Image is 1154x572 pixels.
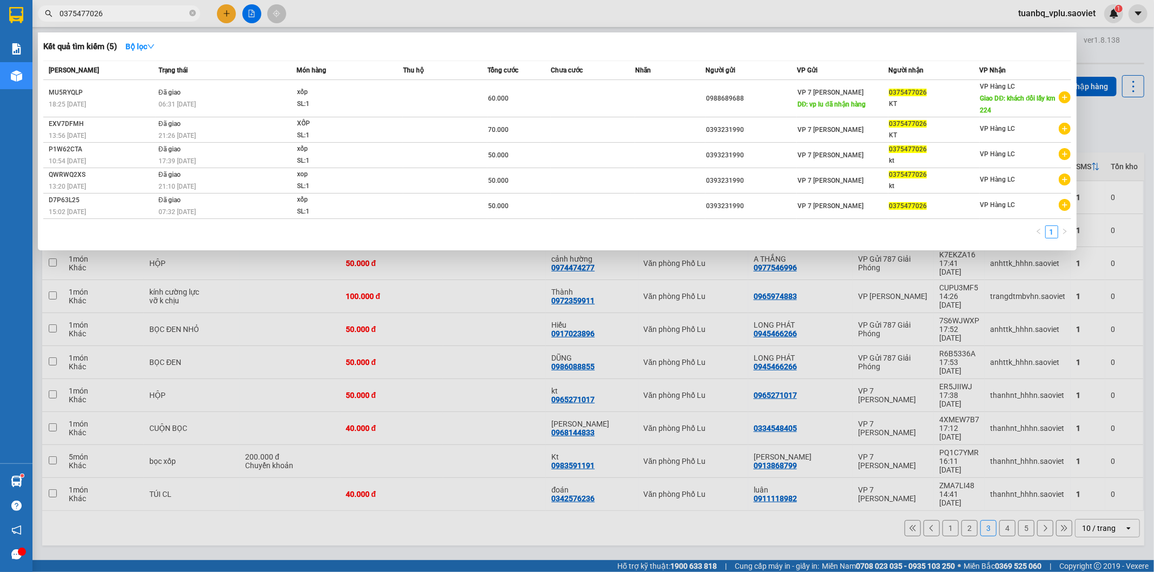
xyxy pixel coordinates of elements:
span: notification [11,525,22,535]
div: 0393231990 [706,150,796,161]
span: VP 7 [PERSON_NAME] [797,89,863,96]
span: 07:32 [DATE] [159,208,196,216]
span: Đã giao [159,196,181,204]
div: SL: 1 [297,155,378,167]
span: 0375477026 [889,89,927,96]
span: Trạng thái [159,66,188,74]
div: xốp [297,143,378,155]
div: kt [889,181,979,192]
input: Tìm tên, số ĐT hoặc mã đơn [60,8,187,19]
span: VP 7 [PERSON_NAME] [797,126,863,134]
span: VP Hàng LC [980,150,1015,158]
div: SL: 1 [297,130,378,142]
div: xốp [297,87,378,98]
span: DĐ: vp lu đã nhận hàng [797,101,866,108]
span: plus-circle [1059,199,1071,211]
img: logo-vxr [9,7,23,23]
button: right [1058,225,1071,238]
span: down [147,43,155,50]
span: VP 7 [PERSON_NAME] [797,202,863,210]
div: MU5RYQLP [49,87,155,98]
span: 60.000 [488,95,509,102]
span: 50.000 [488,177,509,184]
div: KT [889,98,979,110]
span: Người nhận [888,66,924,74]
span: message [11,549,22,560]
span: 06:31 [DATE] [159,101,196,108]
button: left [1032,225,1045,238]
span: 21:26 [DATE] [159,132,196,139]
span: Giao DĐ: khách đổi lấy km 224 [980,95,1056,114]
a: 1 [1046,226,1058,238]
div: QWRWQ2XS [49,169,155,181]
span: 18:25 [DATE] [49,101,86,108]
div: P1W62CTA [49,144,155,155]
span: 15:02 [DATE] [49,208,86,216]
div: SL: 1 [297,98,378,110]
div: 0393231990 [706,124,796,136]
span: Món hàng [296,66,326,74]
span: VP Hàng LC [980,83,1015,90]
span: 21:10 [DATE] [159,183,196,190]
h3: Kết quả tìm kiếm ( 5 ) [43,41,117,52]
span: VP Hàng LC [980,125,1015,132]
span: 13:56 [DATE] [49,132,86,139]
div: KT [889,130,979,141]
strong: Bộ lọc [126,42,155,51]
span: Tổng cước [487,66,518,74]
span: VP Hàng LC [980,201,1015,209]
span: 13:20 [DATE] [49,183,86,190]
span: VP Hàng LC [980,176,1015,183]
span: search [45,10,52,17]
span: VP Nhận [980,66,1006,74]
li: Previous Page [1032,225,1045,238]
div: EXV7DFMH [49,118,155,130]
sup: 1 [21,474,24,477]
span: right [1061,228,1068,235]
li: 1 [1045,225,1058,238]
span: Nhãn [635,66,651,74]
span: Thu hộ [403,66,424,74]
span: 50.000 [488,151,509,159]
span: 17:39 [DATE] [159,157,196,165]
span: plus-circle [1059,174,1071,185]
div: 0393231990 [706,201,796,212]
li: Next Page [1058,225,1071,238]
span: Đã giao [159,145,181,153]
span: Đã giao [159,120,181,128]
span: [PERSON_NAME] [49,66,99,74]
span: 70.000 [488,126,509,134]
span: Chưa cước [551,66,583,74]
div: SL: 1 [297,181,378,192]
span: Người gửi [705,66,735,74]
span: VP 7 [PERSON_NAME] [797,151,863,159]
span: 0375477026 [889,202,927,210]
span: plus-circle [1059,148,1071,160]
span: Đã giao [159,89,181,96]
span: close-circle [189,10,196,16]
div: xop [297,169,378,181]
div: SL: 1 [297,206,378,218]
span: 0375477026 [889,171,927,178]
span: close-circle [189,9,196,19]
div: xốp [297,194,378,206]
span: 10:54 [DATE] [49,157,86,165]
div: D7P63L25 [49,195,155,206]
div: 0393231990 [706,175,796,187]
span: 50.000 [488,202,509,210]
button: Bộ lọcdown [117,38,163,55]
span: VP 7 [PERSON_NAME] [797,177,863,184]
span: left [1036,228,1042,235]
img: warehouse-icon [11,70,22,82]
div: kt [889,155,979,167]
div: 0988689688 [706,93,796,104]
img: warehouse-icon [11,476,22,487]
span: plus-circle [1059,91,1071,103]
span: Đã giao [159,171,181,178]
span: question-circle [11,501,22,511]
span: 0375477026 [889,145,927,153]
span: VP Gửi [797,66,817,74]
span: plus-circle [1059,123,1071,135]
div: XỐP [297,118,378,130]
span: 0375477026 [889,120,927,128]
